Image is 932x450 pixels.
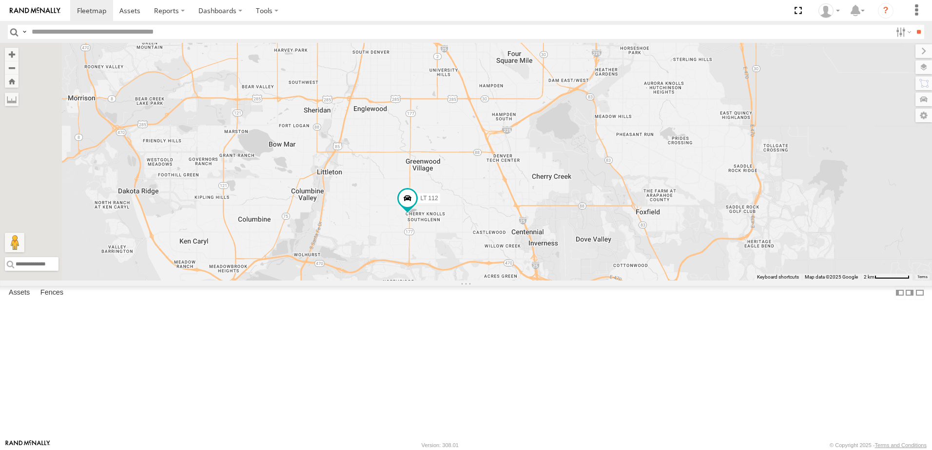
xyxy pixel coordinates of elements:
button: Keyboard shortcuts [757,274,799,281]
div: Bill Guildner [815,3,843,18]
a: Terms (opens in new tab) [917,275,928,279]
label: Search Filter Options [892,25,913,39]
label: Dock Summary Table to the Right [905,286,914,300]
button: Zoom Home [5,75,19,88]
label: Dock Summary Table to the Left [895,286,905,300]
button: Zoom out [5,61,19,75]
button: Drag Pegman onto the map to open Street View [5,233,24,252]
button: Zoom in [5,48,19,61]
span: LT 112 [420,195,438,202]
span: Map data ©2025 Google [805,274,858,280]
a: Visit our Website [5,440,50,450]
button: Map Scale: 2 km per 68 pixels [861,274,913,281]
a: Terms and Conditions [875,442,927,448]
img: rand-logo.svg [10,7,60,14]
label: Search Query [20,25,28,39]
label: Hide Summary Table [915,286,925,300]
label: Map Settings [915,109,932,122]
i: ? [878,3,893,19]
label: Fences [36,286,68,300]
div: Version: 308.01 [422,442,459,448]
label: Assets [4,286,35,300]
span: 2 km [864,274,874,280]
label: Measure [5,93,19,106]
div: © Copyright 2025 - [830,442,927,448]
